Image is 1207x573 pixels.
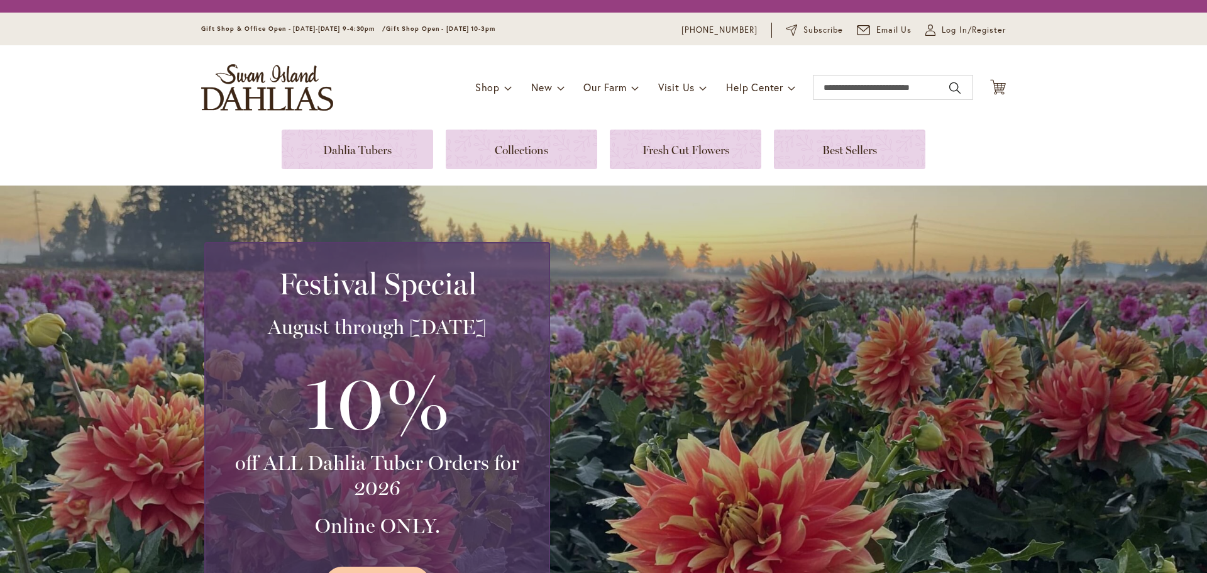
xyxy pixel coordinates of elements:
[201,25,386,33] span: Gift Shop & Office Open - [DATE]-[DATE] 9-4:30pm /
[221,314,534,340] h3: August through [DATE]
[221,450,534,501] h3: off ALL Dahlia Tuber Orders for 2026
[386,25,495,33] span: Gift Shop Open - [DATE] 10-3pm
[681,24,758,36] a: [PHONE_NUMBER]
[221,513,534,538] h3: Online ONLY.
[942,24,1006,36] span: Log In/Register
[726,81,783,94] span: Help Center
[475,81,500,94] span: Shop
[803,24,843,36] span: Subscribe
[876,24,912,36] span: Email Us
[857,24,912,36] a: Email Us
[531,81,552,94] span: New
[221,352,534,450] h3: 10%
[786,24,843,36] a: Subscribe
[583,81,626,94] span: Our Farm
[201,64,333,111] a: store logo
[925,24,1006,36] a: Log In/Register
[658,81,695,94] span: Visit Us
[221,266,534,301] h2: Festival Special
